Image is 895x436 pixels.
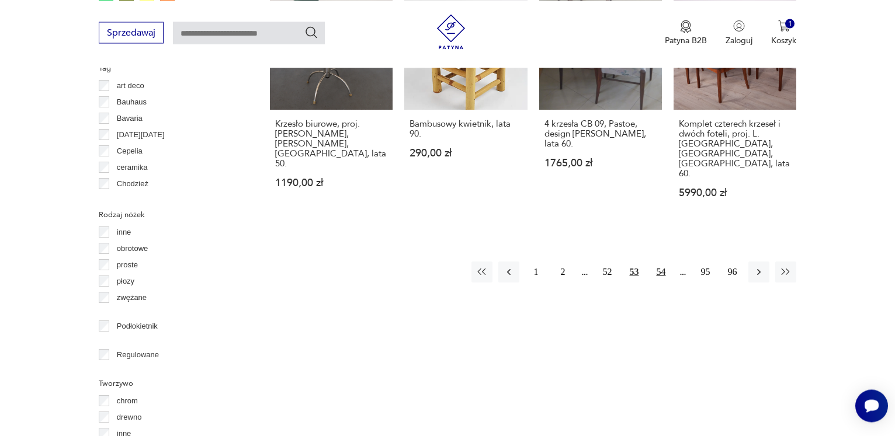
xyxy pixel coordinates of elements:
p: Regulowane [117,348,159,361]
h3: Krzesło biurowe, proj. [PERSON_NAME], [PERSON_NAME], [GEOGRAPHIC_DATA], lata 50. [275,119,387,169]
p: proste [117,259,138,271]
iframe: Smartsupp widget button [855,389,888,422]
button: 96 [721,261,743,282]
button: Zaloguj [726,20,752,46]
p: Patyna B2B [665,34,707,46]
button: 2 [552,261,573,282]
button: 53 [623,261,644,282]
button: Sprzedawaj [99,22,164,43]
button: Patyna B2B [665,20,707,46]
img: Ikonka użytkownika [733,20,745,32]
p: Chodzież [117,177,148,190]
button: Szukaj [304,25,318,39]
p: obrotowe [117,242,148,255]
img: Ikona medalu [680,20,692,33]
img: Patyna - sklep z meblami i dekoracjami vintage [433,14,469,49]
p: 5990,00 zł [679,188,792,198]
p: [DATE][DATE] [117,128,165,141]
a: Ikona medaluPatyna B2B [665,20,707,46]
p: inne [117,226,131,239]
p: Tag [99,62,242,75]
button: 1Koszyk [771,20,796,46]
p: 1765,00 zł [544,158,657,168]
p: 1190,00 zł [275,178,387,188]
p: Tworzywo [99,377,242,390]
a: Sprzedawaj [99,29,164,37]
button: 1 [525,261,546,282]
p: Zaloguj [726,34,752,46]
div: 1 [785,19,795,29]
p: Ćmielów [117,194,146,207]
p: ceramika [117,161,148,174]
h3: Bambusowy kwietnik, lata 90. [410,119,522,139]
p: chrom [117,395,138,407]
button: 95 [695,261,716,282]
button: 52 [596,261,618,282]
p: zwężane [117,291,147,304]
h3: Komplet czterech krzeseł i dwóch foteli, proj. L. [GEOGRAPHIC_DATA], [GEOGRAPHIC_DATA], [GEOGRAPH... [679,119,792,179]
p: Cepelia [117,145,143,158]
p: drewno [117,411,142,424]
img: Ikona koszyka [778,20,790,32]
button: 54 [650,261,671,282]
p: płozy [117,275,134,288]
p: Rodzaj nóżek [99,208,242,221]
p: 290,00 zł [410,148,522,158]
p: Podłokietnik [117,320,158,333]
p: art deco [117,79,144,92]
p: Bauhaus [117,96,147,109]
p: Koszyk [771,34,796,46]
h3: 4 krzesła CB 09, Pastoe, design [PERSON_NAME], lata 60. [544,119,657,149]
p: Bavaria [117,112,143,125]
